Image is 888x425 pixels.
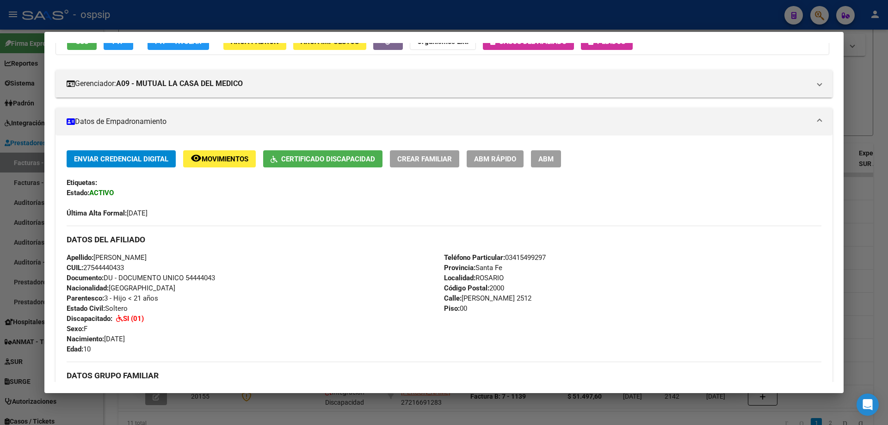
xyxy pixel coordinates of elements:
strong: A09 - MUTUAL LA CASA DEL MEDICO [116,78,243,89]
mat-expansion-panel-header: Datos de Empadronamiento [55,108,832,136]
span: ABM Rápido [474,155,516,163]
span: ABM [538,155,554,163]
strong: Provincia: [444,264,475,272]
strong: Edad: [67,345,83,353]
button: ABM [531,150,561,167]
span: Crear Familiar [397,155,452,163]
mat-panel-title: Gerenciador: [67,78,810,89]
strong: Nacimiento: [67,335,104,343]
span: [PERSON_NAME] [67,253,147,262]
strong: Estado Civil: [67,304,105,313]
strong: Código Postal: [444,284,489,292]
span: 10 [67,345,91,353]
span: Santa Fe [444,264,502,272]
strong: Localidad: [444,274,475,282]
strong: CUIL: [67,264,83,272]
strong: Parentesco: [67,294,104,302]
strong: ACTIVO [89,189,114,197]
strong: Organismos Ext. [417,37,469,46]
strong: Discapacitado: [67,314,112,323]
mat-icon: remove_red_eye [191,153,202,164]
strong: Piso: [444,304,460,313]
strong: Etiquetas: [67,179,97,187]
button: Crear Familiar [390,150,459,167]
span: [DATE] [67,209,148,217]
span: [PERSON_NAME] 2512 [444,294,531,302]
strong: Estado: [67,189,89,197]
mat-panel-title: Datos de Empadronamiento [67,116,810,127]
strong: Teléfono Particular: [444,253,505,262]
button: Certificado Discapacidad [263,150,382,167]
strong: Documento: [67,274,104,282]
span: 27544440433 [67,264,124,272]
span: Enviar Credencial Digital [74,155,168,163]
span: 03415499297 [444,253,546,262]
span: 2000 [444,284,504,292]
strong: Nacionalidad: [67,284,109,292]
strong: Calle: [444,294,462,302]
span: 3 - Hijo < 21 años [67,294,158,302]
strong: Última Alta Formal: [67,209,127,217]
strong: Sexo: [67,325,84,333]
span: F [67,325,87,333]
span: [DATE] [67,335,125,343]
div: Open Intercom Messenger [857,394,879,416]
span: Soltero [67,304,128,313]
h3: DATOS GRUPO FAMILIAR [67,370,821,381]
strong: SI (01) [123,314,144,323]
button: ABM Rápido [467,150,524,167]
h3: DATOS DEL AFILIADO [67,234,821,245]
span: 00 [444,304,467,313]
strong: Apellido: [67,253,93,262]
mat-expansion-panel-header: Gerenciador:A09 - MUTUAL LA CASA DEL MEDICO [55,70,832,98]
span: DU - DOCUMENTO UNICO 54444043 [67,274,215,282]
button: Enviar Credencial Digital [67,150,176,167]
span: [GEOGRAPHIC_DATA] [67,284,175,292]
span: ROSARIO [444,274,504,282]
button: Movimientos [183,150,256,167]
span: Movimientos [202,155,248,163]
span: Certificado Discapacidad [281,155,375,163]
